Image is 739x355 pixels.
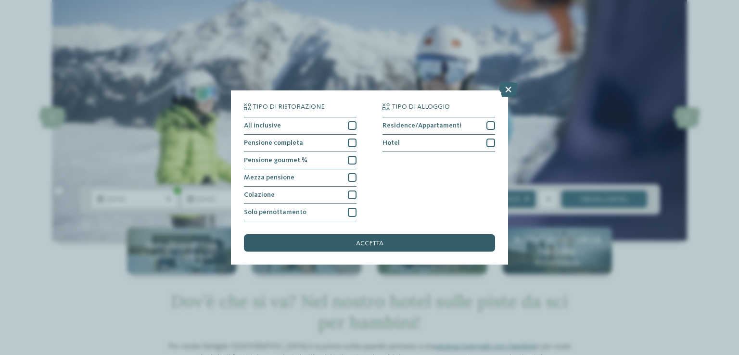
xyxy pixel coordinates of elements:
[253,103,325,110] span: Tipo di ristorazione
[382,122,461,129] span: Residence/Appartamenti
[244,191,275,198] span: Colazione
[244,209,306,216] span: Solo pernottamento
[244,174,294,181] span: Mezza pensione
[356,240,383,247] span: accetta
[382,139,400,146] span: Hotel
[244,139,303,146] span: Pensione completa
[244,157,307,164] span: Pensione gourmet ¾
[392,103,450,110] span: Tipo di alloggio
[244,122,281,129] span: All inclusive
